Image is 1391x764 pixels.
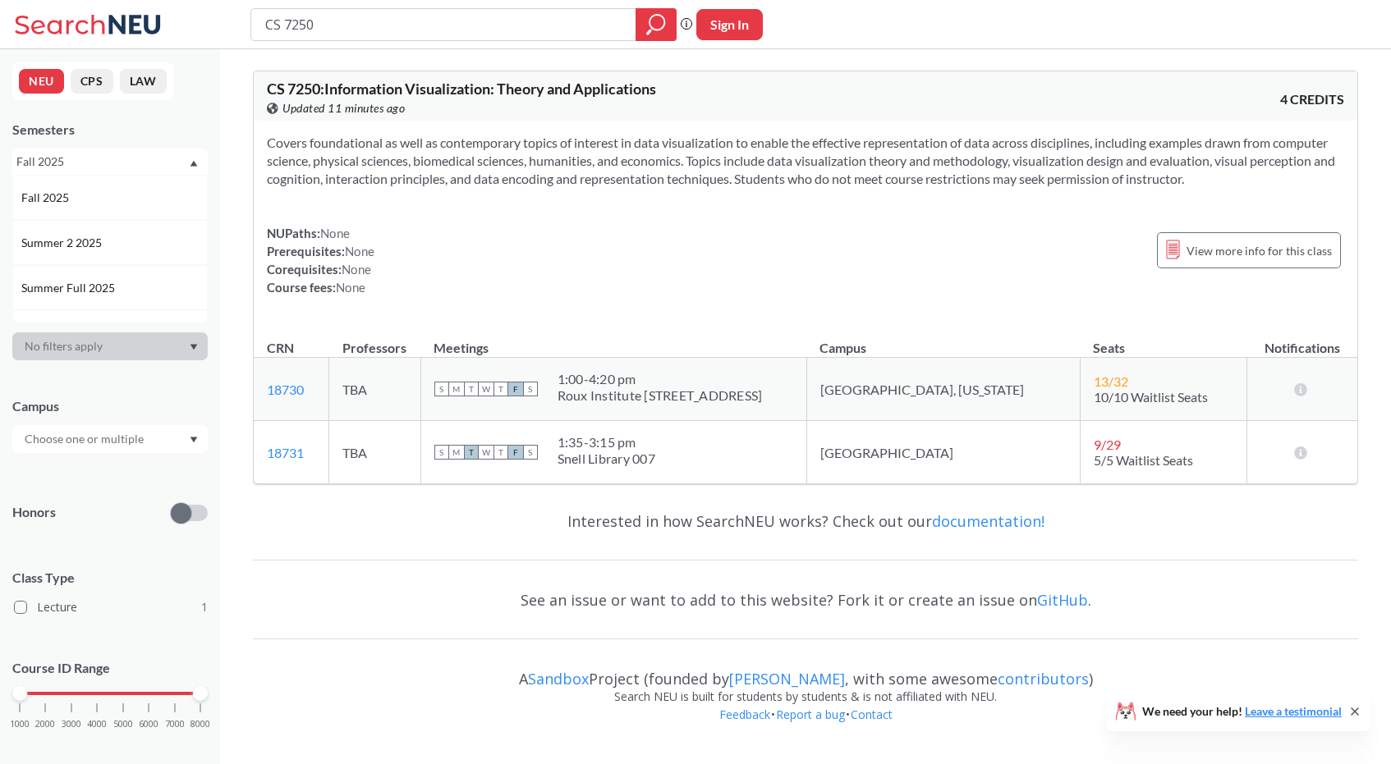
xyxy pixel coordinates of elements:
a: Sandbox [528,669,589,689]
a: [PERSON_NAME] [729,669,845,689]
th: Seats [1080,323,1247,358]
span: 6000 [139,720,158,729]
p: Honors [12,503,56,522]
span: F [508,382,523,396]
span: F [508,445,523,460]
span: 8000 [191,720,210,729]
div: See an issue or want to add to this website? Fork it or create an issue on . [253,576,1358,624]
span: T [464,445,479,460]
div: A Project (founded by , with some awesome ) [253,655,1358,688]
span: None [336,280,365,295]
span: M [449,445,464,460]
span: 13 / 32 [1094,373,1128,389]
button: CPS [71,69,113,94]
div: Search NEU is built for students by students & is not affiliated with NEU. [253,688,1358,706]
div: Snell Library 007 [558,451,655,467]
a: Report a bug [775,707,846,722]
td: [GEOGRAPHIC_DATA] [806,421,1080,484]
span: T [494,382,508,396]
span: T [494,445,508,460]
span: S [523,382,538,396]
div: Dropdown arrow [12,332,208,360]
span: 4000 [87,720,107,729]
div: Campus [12,397,208,415]
a: Leave a testimonial [1245,704,1342,718]
svg: Dropdown arrow [190,160,198,167]
span: Fall 2025 [21,189,72,207]
label: Lecture [14,597,208,618]
span: Summer 2 2025 [21,234,105,252]
div: Interested in how SearchNEU works? Check out our [253,497,1358,545]
a: Contact [850,707,893,722]
span: None [345,244,374,258]
a: documentation! [932,511,1044,531]
span: W [479,445,494,460]
span: W [479,382,494,396]
div: Roux Institute [STREET_ADDRESS] [558,387,763,404]
th: Professors [329,323,420,358]
input: Class, professor, course number, "phrase" [264,11,624,39]
th: Notifications [1247,323,1357,358]
span: None [342,262,371,277]
span: 7000 [165,720,185,729]
span: 2000 [35,720,55,729]
div: 1:35 - 3:15 pm [558,434,655,451]
div: magnifying glass [636,8,677,41]
a: Feedback [718,707,771,722]
span: Summer Full 2025 [21,279,118,297]
div: 1:00 - 4:20 pm [558,371,763,387]
div: Dropdown arrow [12,425,208,453]
td: TBA [329,421,420,484]
span: 10/10 Waitlist Seats [1094,389,1208,405]
div: Semesters [12,121,208,139]
span: 5000 [113,720,133,729]
a: 18731 [267,445,304,460]
a: contributors [998,669,1089,689]
p: Course ID Range [12,659,208,678]
span: 3000 [62,720,81,729]
input: Choose one or multiple [16,429,154,449]
button: Sign In [696,9,763,40]
section: Covers foundational as well as contemporary topics of interest in data visualization to enable th... [267,134,1344,188]
span: Updated 11 minutes ago [282,99,405,117]
span: M [449,382,464,396]
span: We need your help! [1142,706,1342,717]
svg: magnifying glass [646,13,666,36]
a: 18730 [267,382,304,397]
span: S [523,445,538,460]
svg: Dropdown arrow [190,437,198,443]
span: 1 [201,598,208,616]
span: Class Type [12,569,208,587]
span: S [434,445,449,460]
th: Meetings [420,323,806,358]
span: T [464,382,479,396]
div: Fall 2025Dropdown arrowFall 2025Summer 2 2025Summer Full 2025Summer 1 2025Spring 2025Fall 2024Sum... [12,149,208,175]
span: 4 CREDITS [1280,90,1344,108]
span: None [320,226,350,240]
svg: Dropdown arrow [190,344,198,350]
td: [GEOGRAPHIC_DATA], [US_STATE] [806,358,1080,421]
span: 1000 [10,720,30,729]
span: CS 7250 : Information Visualization: Theory and Applications [267,80,656,98]
div: Fall 2025 [16,153,188,171]
button: LAW [120,69,167,94]
span: 5/5 Waitlist Seats [1094,452,1193,468]
button: NEU [19,69,64,94]
span: View more info for this class [1187,240,1332,261]
td: TBA [329,358,420,421]
div: NUPaths: Prerequisites: Corequisites: Course fees: [267,224,374,296]
th: Campus [806,323,1080,358]
div: CRN [267,339,294,357]
div: • • [253,706,1358,748]
a: GitHub [1037,590,1088,610]
span: S [434,382,449,396]
span: 9 / 29 [1094,437,1121,452]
